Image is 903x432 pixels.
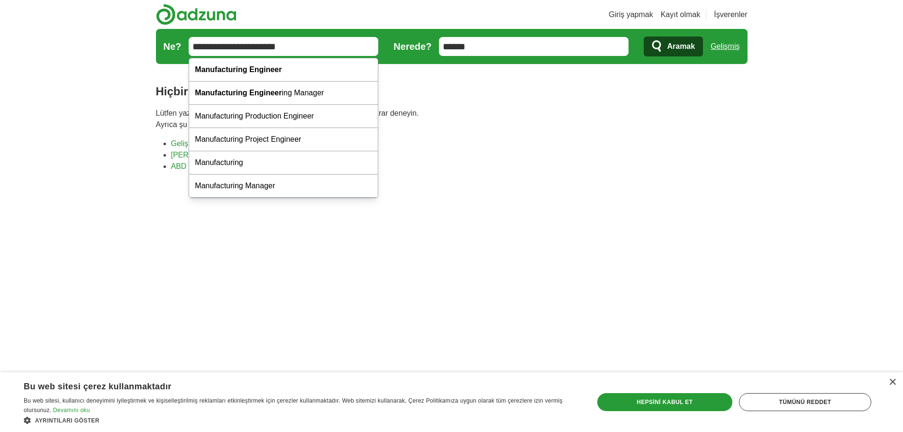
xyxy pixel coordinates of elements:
font: × [889,374,897,389]
a: Daha fazlasını okuyun, yeni bir pencere açılır [53,407,90,414]
a: Kayıt olmak [661,9,701,20]
a: [PERSON_NAME] dönün ve tekrar başlayın [171,151,319,159]
font: Hiçbir sonuç bulunamadı [156,85,292,98]
font: Aramak [667,42,695,50]
a: ABD genelindeki tüm canlı sonuçlara göz atın [171,162,324,170]
a: Gelişmiş [711,37,739,56]
div: Tümünü reddet [739,393,871,411]
font: Tümünü reddet [779,399,831,405]
div: Ayrıntıları göster [24,415,577,425]
font: Kayıt olmak [661,10,701,18]
a: Giriş yapmak [609,9,653,20]
font: Ayrıntıları göster [35,417,100,424]
font: Ne? [164,41,182,52]
font: Giriş yapmak [609,10,653,18]
a: İşverenler [714,9,747,20]
font: Gelişmiş [711,42,739,50]
font: İşverenler [714,10,747,18]
font: Bu web sitesi çerez kullanmaktadır [24,382,172,391]
button: Aramak [644,37,703,56]
font: Devamını oku [53,407,90,414]
img: Adzuna logosu [156,4,237,25]
font: Nerede? [393,41,431,52]
font: Ayrıca şu bağlantılardan birini de deneyebilirsiniz: [156,120,322,129]
a: Gelişmiş arama [171,139,224,147]
font: Bu web sitesi, kullanıcı deneyimini iyileştirmek ve kişiselleştirilmiş reklamları etkinleştirmek ... [24,397,563,414]
font: Lütfen yazımınızı kontrol edin veya başka bir arama terimi girip tekrar deneyin. [156,109,419,117]
div: Hepsini kabul et [597,393,732,411]
font: Hepsini kabul et [637,399,693,405]
div: Kapalı [889,379,896,386]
